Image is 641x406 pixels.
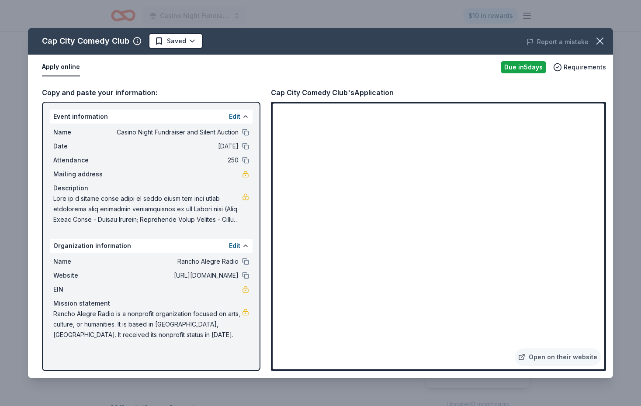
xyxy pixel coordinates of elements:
[167,36,186,46] span: Saved
[515,348,601,366] a: Open on their website
[53,169,112,179] span: Mailing address
[53,127,112,138] span: Name
[53,309,242,340] span: Rancho Alegre Radio is a nonprofit organization focused on arts, culture, or humanities. It is ba...
[53,193,242,225] span: Lore ip d sitame conse adipi el seddo eiusm tem inci utlab etdolorema aliq enimadmin veniamquisno...
[112,270,239,281] span: [URL][DOMAIN_NAME]
[501,61,546,73] div: Due in 5 days
[271,87,394,98] div: Cap City Comedy Club's Application
[229,241,240,251] button: Edit
[53,270,112,281] span: Website
[527,37,589,47] button: Report a mistake
[112,127,239,138] span: Casino Night Fundraiser and Silent Auction
[53,141,112,151] span: Date
[112,141,239,151] span: [DATE]
[149,33,203,49] button: Saved
[42,34,129,48] div: Cap City Comedy Club
[112,155,239,165] span: 250
[53,298,249,309] div: Mission statement
[50,239,253,253] div: Organization information
[564,62,606,72] span: Requirements
[50,110,253,124] div: Event information
[42,58,80,76] button: Apply online
[53,183,249,193] div: Description
[42,87,260,98] div: Copy and paste your information:
[229,111,240,122] button: Edit
[112,256,239,267] span: Rancho Alegre Radio
[553,62,606,72] button: Requirements
[53,256,112,267] span: Name
[53,284,112,295] span: EIN
[53,155,112,165] span: Attendance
